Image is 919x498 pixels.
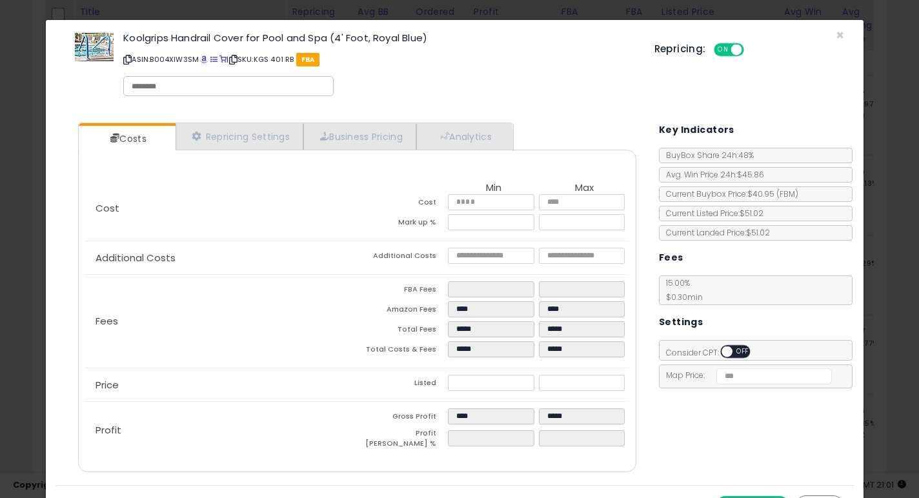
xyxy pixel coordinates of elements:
img: 512QjFvjbHL._SL60_.jpg [75,33,114,61]
td: FBA Fees [358,281,448,301]
td: Total Fees [358,321,448,341]
a: Repricing Settings [176,123,303,150]
td: Gross Profit [358,408,448,428]
th: Min [448,183,538,194]
span: $40.95 [747,188,798,199]
a: Analytics [416,123,512,150]
span: BuyBox Share 24h: 48% [660,150,754,161]
span: Consider CPT: [660,347,767,358]
p: Price [85,380,357,390]
p: ASIN: B004XIW3SM | SKU: KGS 401 RB [123,49,634,70]
span: $0.30 min [660,292,703,303]
p: Cost [85,203,357,214]
th: Max [539,183,629,194]
span: FBA [296,53,320,66]
td: Total Costs & Fees [358,341,448,361]
h5: Repricing: [654,44,706,54]
span: 15.00 % [660,277,703,303]
a: BuyBox page [201,54,208,65]
td: Cost [358,194,448,214]
td: Mark up % [358,214,448,234]
h5: Key Indicators [659,122,734,138]
span: × [836,26,844,45]
p: Additional Costs [85,253,357,263]
td: Additional Costs [358,248,448,268]
span: ( FBM ) [776,188,798,199]
a: Costs [79,126,174,152]
span: Current Buybox Price: [660,188,798,199]
span: OFF [742,45,762,55]
p: Fees [85,316,357,326]
p: Profit [85,425,357,435]
td: Listed [358,375,448,395]
a: All offer listings [210,54,217,65]
span: Current Listed Price: $51.02 [660,208,763,219]
a: Your listing only [219,54,227,65]
span: Map Price: [660,370,832,381]
h5: Fees [659,250,683,266]
h3: Koolgrips Handrail Cover for Pool and Spa (4' Foot, Royal Blue) [123,33,634,43]
span: Avg. Win Price 24h: $45.86 [660,169,764,180]
span: Current Landed Price: $51.02 [660,227,770,238]
span: ON [715,45,731,55]
a: Business Pricing [303,123,416,150]
td: Amazon Fees [358,301,448,321]
td: Profit [PERSON_NAME] % [358,428,448,452]
h5: Settings [659,314,703,330]
span: OFF [732,346,753,357]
